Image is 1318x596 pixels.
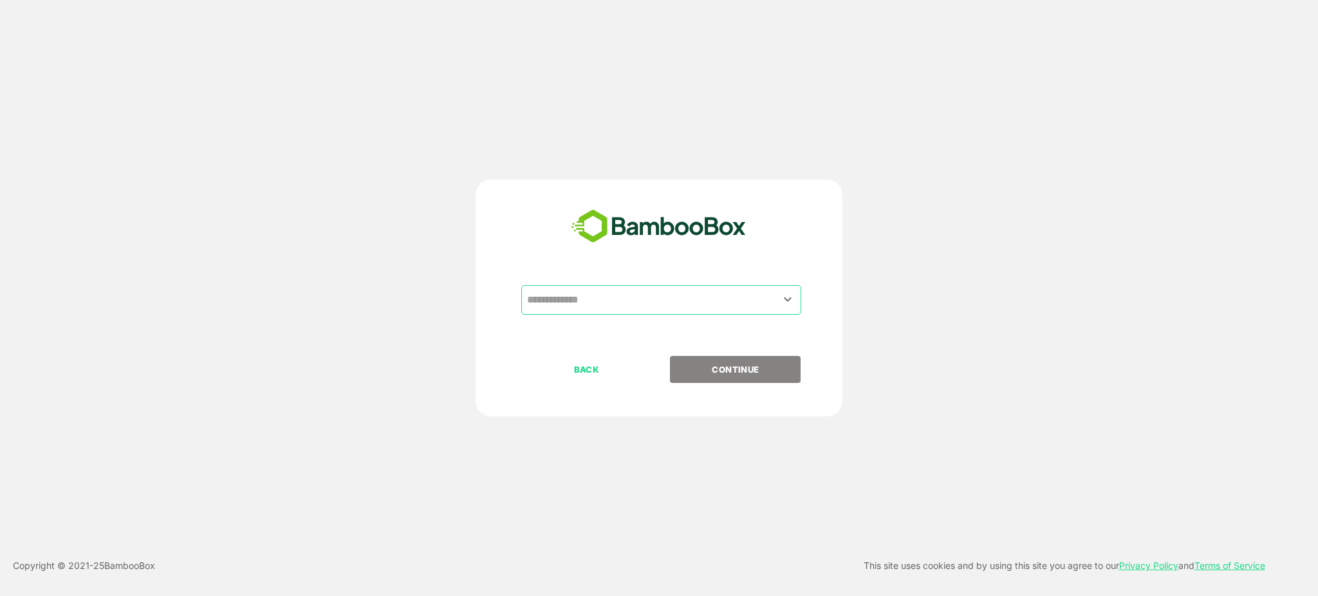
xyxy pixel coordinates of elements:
[13,558,155,573] p: Copyright © 2021- 25 BambooBox
[521,356,652,383] button: BACK
[1119,560,1178,571] a: Privacy Policy
[670,356,801,383] button: CONTINUE
[671,362,800,377] p: CONTINUE
[864,558,1265,573] p: This site uses cookies and by using this site you agree to our and
[1194,560,1265,571] a: Terms of Service
[523,362,651,377] p: BACK
[564,205,753,248] img: bamboobox
[779,291,797,308] button: Open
